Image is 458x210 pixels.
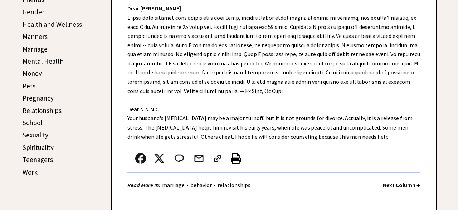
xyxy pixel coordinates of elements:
strong: Read More In: [127,181,160,189]
a: Work [23,168,38,176]
a: marriage [160,181,186,189]
img: message_round%202.png [173,153,185,164]
a: Health and Wellness [23,20,82,29]
a: Spirituality [23,143,54,152]
a: Gender [23,8,44,16]
a: Sexuality [23,131,48,139]
a: behavior [189,181,214,189]
a: School [23,118,42,127]
a: Next Column → [383,181,420,189]
a: Pregnancy [23,94,54,102]
strong: Dear [PERSON_NAME], [127,5,183,12]
a: relationships [216,181,252,189]
a: Manners [23,32,48,41]
img: printer%20icon.png [231,153,241,164]
a: Marriage [23,45,48,53]
img: mail.png [194,153,204,164]
img: facebook.png [135,153,146,164]
a: Teenagers [23,155,53,164]
img: x_small.png [154,153,165,164]
div: • • [127,181,252,190]
strong: Dear N.N.N.C., [127,106,162,113]
a: Pets [23,82,35,90]
a: Relationships [23,106,62,115]
img: link_02.png [212,153,223,164]
a: Mental Health [23,57,64,65]
a: Money [23,69,42,78]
